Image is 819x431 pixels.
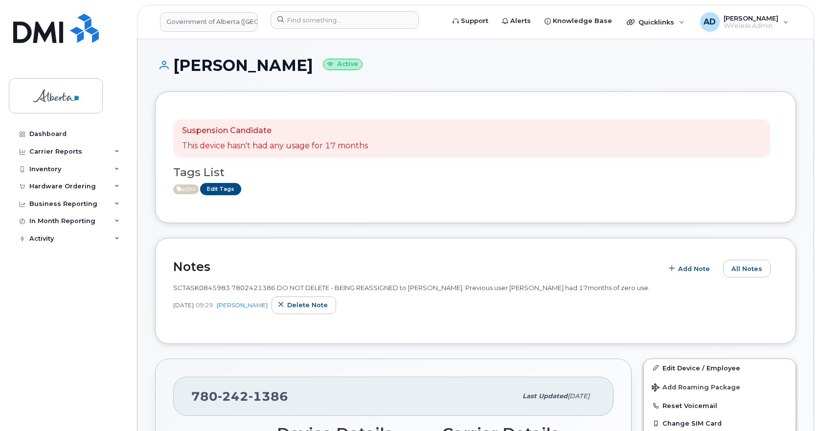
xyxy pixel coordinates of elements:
span: 1386 [249,389,288,404]
span: SCTASK0845983 7802421386 DO NOT DELETE - BEING REASSIGNED to [PERSON_NAME]. Previous user [PERSON... [173,284,650,292]
h3: Tags List [173,166,778,179]
span: Add Note [678,264,710,273]
a: Edit Tags [200,183,241,195]
button: Reset Voicemail [644,397,796,414]
span: 09:29 [196,301,213,309]
span: [DATE] [173,301,194,309]
a: Edit Device / Employee [644,359,796,377]
span: Last updated [523,392,568,400]
span: 242 [218,389,249,404]
span: Delete note [287,300,328,310]
button: Add Note [662,260,718,277]
span: All Notes [731,264,762,273]
h1: [PERSON_NAME] [155,57,796,74]
small: Active [323,59,363,70]
span: [DATE] [568,392,590,400]
p: This device hasn't had any usage for 17 months [182,140,368,152]
span: Active [173,184,199,194]
p: Suspension Candidate [182,125,368,136]
button: All Notes [723,260,771,277]
button: Add Roaming Package [644,377,796,397]
button: Delete note [272,296,336,314]
h2: Notes [173,259,658,274]
span: 780 [191,389,288,404]
span: Add Roaming Package [652,384,740,393]
a: [PERSON_NAME] [217,301,268,309]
